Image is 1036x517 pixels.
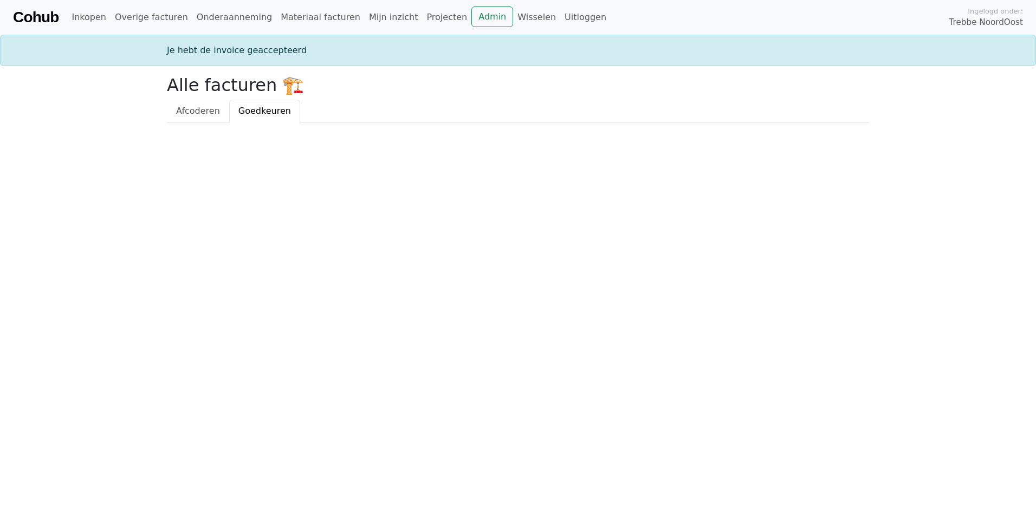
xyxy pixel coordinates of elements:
[229,100,300,122] a: Goedkeuren
[111,7,192,28] a: Overige facturen
[513,7,560,28] a: Wisselen
[13,4,59,30] a: Cohub
[176,106,220,116] span: Afcoderen
[560,7,611,28] a: Uitloggen
[167,100,229,122] a: Afcoderen
[471,7,513,27] a: Admin
[365,7,423,28] a: Mijn inzicht
[160,44,876,57] div: Je hebt de invoice geaccepteerd
[238,106,291,116] span: Goedkeuren
[192,7,276,28] a: Onderaanneming
[276,7,365,28] a: Materiaal facturen
[67,7,110,28] a: Inkopen
[968,6,1023,16] span: Ingelogd onder:
[949,16,1023,29] span: Trebbe NoordOost
[167,75,869,95] h2: Alle facturen 🏗️
[422,7,471,28] a: Projecten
